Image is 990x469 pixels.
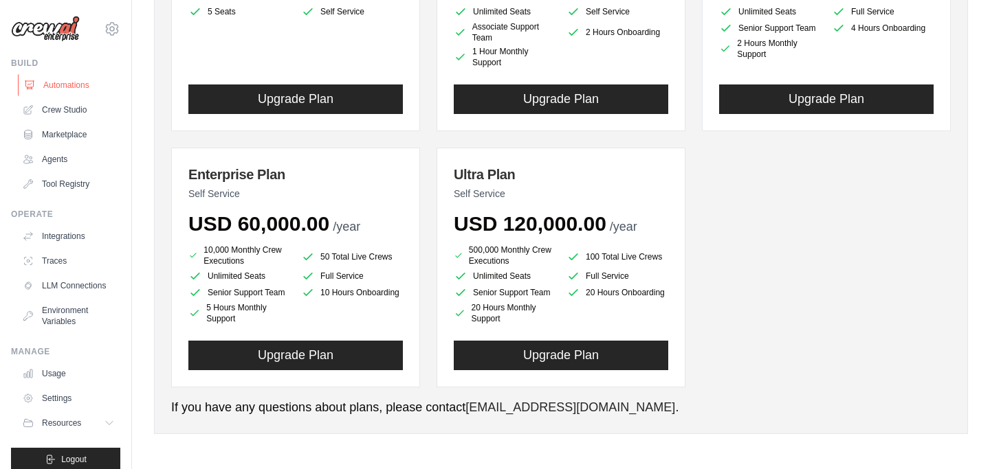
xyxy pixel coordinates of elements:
button: Upgrade Plan [454,341,668,370]
button: Upgrade Plan [454,84,668,114]
li: Unlimited Seats [719,5,821,19]
li: Unlimited Seats [454,269,555,283]
span: Resources [42,417,81,428]
li: Associate Support Team [454,21,555,43]
button: Resources [16,412,120,434]
li: 500,000 Monthly Crew Executions [454,244,555,266]
p: Self Service [454,187,668,201]
li: 10,000 Monthly Crew Executions [188,244,290,266]
div: Build [11,58,120,69]
p: Self Service [188,187,403,201]
li: 10 Hours Onboarding [301,286,403,299]
li: 1 Hour Monthly Support [454,46,555,68]
span: Logout [61,454,87,465]
a: Agents [16,148,120,170]
li: 50 Total Live Crews [301,247,403,266]
span: USD 120,000.00 [454,212,606,235]
li: 4 Hours Onboarding [832,21,934,35]
li: Senior Support Team [454,286,555,299]
button: Upgrade Plan [188,84,403,114]
div: Manage [11,346,120,357]
iframe: Chat Widget [921,403,990,469]
li: 20 Hours Onboarding [566,286,668,299]
li: 5 Seats [188,5,290,19]
li: 5 Hours Monthly Support [188,302,290,324]
li: Self Service [566,5,668,19]
p: If you have any questions about plans, please contact . [171,398,951,417]
span: /year [610,220,637,233]
a: [EMAIL_ADDRESS][DOMAIN_NAME] [465,400,675,414]
a: Settings [16,387,120,409]
a: Traces [16,250,120,272]
li: Senior Support Team [188,286,290,299]
div: Operate [11,209,120,220]
a: Automations [18,74,122,96]
a: Usage [16,363,120,385]
li: Unlimited Seats [454,5,555,19]
button: Upgrade Plan [188,341,403,370]
li: Self Service [301,5,403,19]
a: Tool Registry [16,173,120,195]
li: Full Service [566,269,668,283]
li: Unlimited Seats [188,269,290,283]
li: Full Service [832,5,934,19]
a: Integrations [16,225,120,247]
h3: Enterprise Plan [188,165,403,184]
a: Environment Variables [16,299,120,332]
a: Crew Studio [16,99,120,121]
a: LLM Connections [16,275,120,297]
li: 2 Hours Monthly Support [719,38,821,60]
span: /year [333,220,360,233]
span: USD 60,000.00 [188,212,329,235]
li: 100 Total Live Crews [566,247,668,266]
h3: Ultra Plan [454,165,668,184]
li: Senior Support Team [719,21,821,35]
div: Widget chat [921,403,990,469]
a: Marketplace [16,124,120,146]
li: 20 Hours Monthly Support [454,302,555,324]
li: 2 Hours Onboarding [566,21,668,43]
li: Full Service [301,269,403,283]
img: Logo [11,16,80,42]
button: Upgrade Plan [719,84,934,114]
